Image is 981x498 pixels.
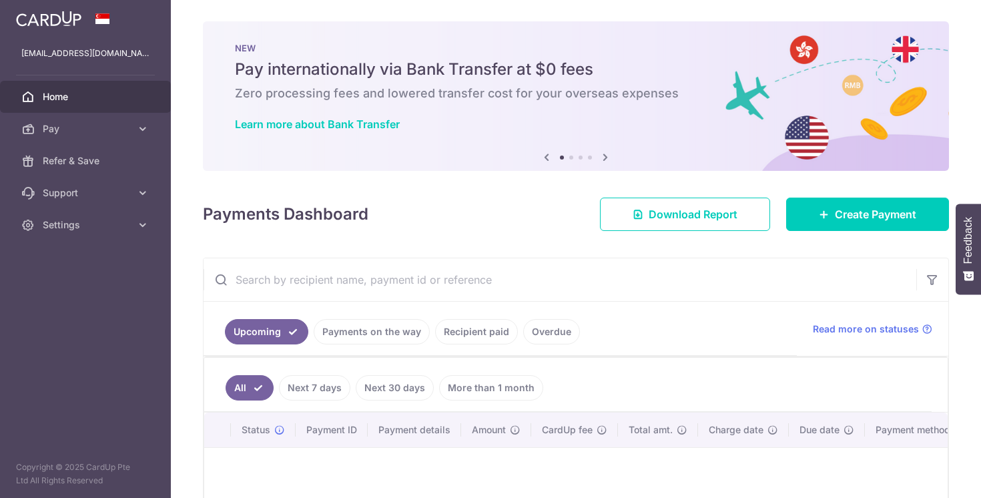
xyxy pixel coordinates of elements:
img: CardUp [16,11,81,27]
span: Create Payment [835,206,916,222]
button: Feedback - Show survey [956,204,981,294]
h4: Payments Dashboard [203,202,368,226]
a: Download Report [600,198,770,231]
th: Payment details [368,413,461,447]
span: Support [43,186,131,200]
a: Upcoming [225,319,308,344]
a: Overdue [523,319,580,344]
a: Read more on statuses [813,322,932,336]
a: Next 7 days [279,375,350,401]
h5: Pay internationally via Bank Transfer at $0 fees [235,59,917,80]
a: Learn more about Bank Transfer [235,117,400,131]
a: All [226,375,274,401]
a: Next 30 days [356,375,434,401]
a: More than 1 month [439,375,543,401]
a: Create Payment [786,198,949,231]
p: NEW [235,43,917,53]
th: Payment method [865,413,966,447]
a: Payments on the way [314,319,430,344]
span: Refer & Save [43,154,131,168]
span: Pay [43,122,131,136]
span: CardUp fee [542,423,593,437]
a: Recipient paid [435,319,518,344]
span: Feedback [962,217,974,264]
span: Status [242,423,270,437]
span: Settings [43,218,131,232]
span: Total amt. [629,423,673,437]
span: Download Report [649,206,737,222]
span: Amount [472,423,506,437]
h6: Zero processing fees and lowered transfer cost for your overseas expenses [235,85,917,101]
span: Charge date [709,423,763,437]
img: Bank transfer banner [203,21,949,171]
input: Search by recipient name, payment id or reference [204,258,916,301]
p: [EMAIL_ADDRESS][DOMAIN_NAME] [21,47,149,60]
span: Home [43,90,131,103]
span: Due date [799,423,840,437]
th: Payment ID [296,413,368,447]
span: Read more on statuses [813,322,919,336]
